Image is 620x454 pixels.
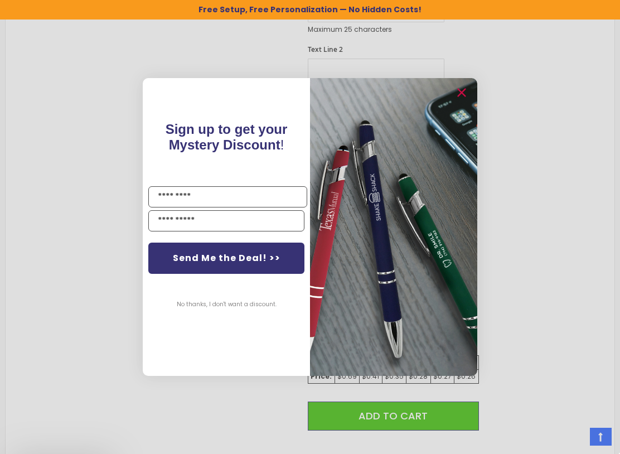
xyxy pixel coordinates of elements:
button: Close dialog [453,84,471,102]
button: No thanks, I don't want a discount. [171,291,282,318]
input: YOUR EMAIL [148,210,304,231]
button: Send Me the Deal! >> [148,243,304,274]
img: 081b18bf-2f98-4675-a917-09431eb06994.jpeg [310,78,477,375]
span: ! [166,122,288,152]
span: Sign up to get your Mystery Discount [166,122,288,152]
